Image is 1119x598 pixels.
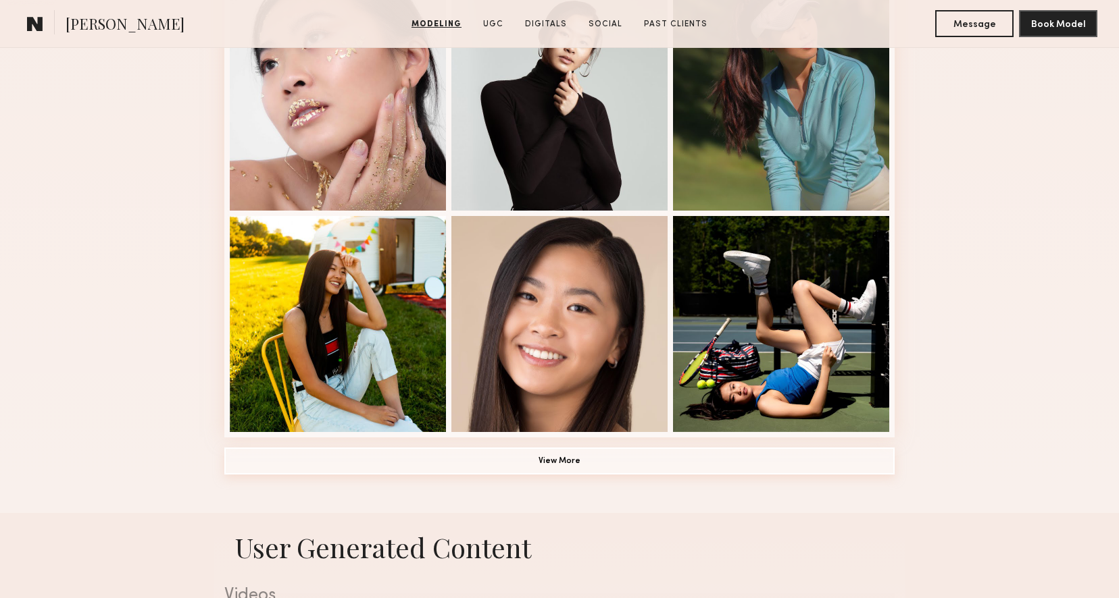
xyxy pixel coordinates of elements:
[406,18,467,30] a: Modeling
[66,13,184,37] span: [PERSON_NAME]
[583,18,628,30] a: Social
[478,18,509,30] a: UGC
[214,529,905,565] h1: User Generated Content
[1019,18,1097,29] a: Book Model
[935,10,1014,37] button: Message
[639,18,713,30] a: Past Clients
[520,18,572,30] a: Digitals
[224,447,895,474] button: View More
[1019,10,1097,37] button: Book Model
